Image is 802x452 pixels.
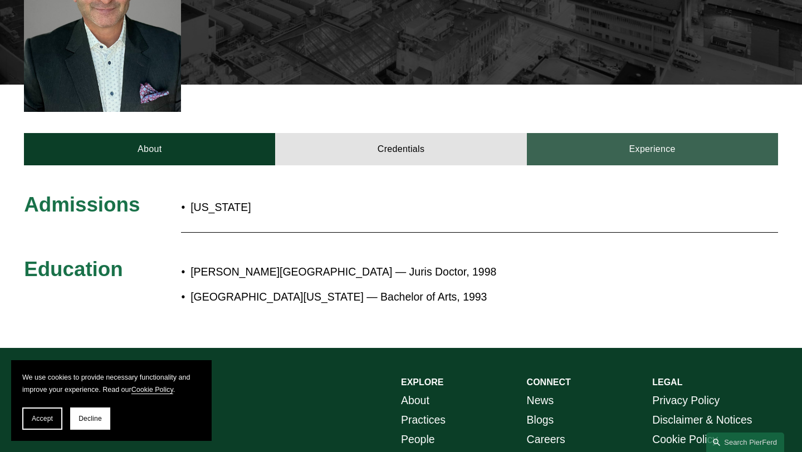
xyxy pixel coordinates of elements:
a: Cookie Policy [652,430,718,449]
a: About [401,391,429,410]
button: Decline [70,407,110,430]
a: Search this site [706,433,784,452]
a: Practices [401,410,446,430]
a: About [24,133,275,165]
section: Cookie banner [11,360,212,441]
span: Decline [79,415,102,422]
a: Experience [527,133,778,165]
a: Privacy Policy [652,391,720,410]
span: Admissions [24,193,140,216]
button: Accept [22,407,62,430]
a: Credentials [275,133,526,165]
strong: LEGAL [652,377,682,387]
a: Careers [527,430,565,449]
p: [GEOGRAPHIC_DATA][US_STATE] — Bachelor of Arts, 1993 [190,287,683,307]
p: [US_STATE] [190,198,464,217]
a: Blogs [527,410,554,430]
p: [PERSON_NAME][GEOGRAPHIC_DATA] — Juris Doctor, 1998 [190,262,683,282]
p: We use cookies to provide necessary functionality and improve your experience. Read our . [22,371,200,396]
a: Cookie Policy [131,386,173,394]
strong: CONNECT [527,377,571,387]
span: Accept [32,415,53,422]
strong: EXPLORE [401,377,443,387]
span: Education [24,258,123,281]
a: People [401,430,435,449]
a: News [527,391,554,410]
a: Disclaimer & Notices [652,410,752,430]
